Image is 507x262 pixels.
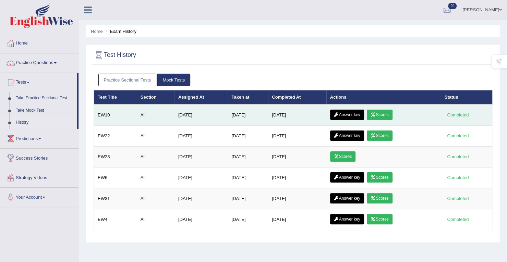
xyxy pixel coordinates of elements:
[367,130,392,141] a: Scores
[441,90,492,104] th: Status
[0,34,79,51] a: Home
[228,104,268,126] td: [DATE]
[268,209,326,230] td: [DATE]
[326,90,441,104] th: Actions
[0,53,79,71] a: Practice Questions
[0,168,79,185] a: Strategy Videos
[94,50,136,60] h2: Test History
[174,209,228,230] td: [DATE]
[137,90,174,104] th: Section
[330,214,364,224] a: Answer key
[0,188,79,205] a: Your Account
[228,167,268,188] td: [DATE]
[174,188,228,209] td: [DATE]
[330,172,364,183] a: Answer key
[0,73,77,90] a: Tests
[98,74,157,86] a: Practice Sectional Tests
[330,193,364,203] a: Answer key
[94,209,137,230] td: EW4
[268,147,326,167] td: [DATE]
[330,130,364,141] a: Answer key
[174,126,228,147] td: [DATE]
[0,129,79,146] a: Predictions
[0,149,79,166] a: Success Stories
[268,188,326,209] td: [DATE]
[137,147,174,167] td: All
[174,90,228,104] th: Assigned At
[228,209,268,230] td: [DATE]
[94,188,137,209] td: EW31
[137,104,174,126] td: All
[445,132,471,139] div: Completed
[228,147,268,167] td: [DATE]
[94,90,137,104] th: Test Title
[137,126,174,147] td: All
[445,153,471,160] div: Completed
[157,74,190,86] a: Mock Tests
[367,214,392,224] a: Scores
[330,110,364,120] a: Answer key
[137,209,174,230] td: All
[91,29,103,34] a: Home
[330,151,355,162] a: Scores
[228,188,268,209] td: [DATE]
[228,90,268,104] th: Taken at
[174,167,228,188] td: [DATE]
[94,104,137,126] td: EW10
[448,3,457,9] span: 29
[13,104,77,117] a: Take Mock Test
[445,195,471,202] div: Completed
[94,167,137,188] td: EW6
[367,110,392,120] a: Scores
[367,172,392,183] a: Scores
[13,116,77,129] a: History
[367,193,392,203] a: Scores
[137,167,174,188] td: All
[94,147,137,167] td: EW23
[268,126,326,147] td: [DATE]
[445,174,471,181] div: Completed
[174,104,228,126] td: [DATE]
[104,28,136,35] li: Exam History
[137,188,174,209] td: All
[94,126,137,147] td: EW22
[268,167,326,188] td: [DATE]
[445,111,471,118] div: Completed
[228,126,268,147] td: [DATE]
[268,90,326,104] th: Completed At
[174,147,228,167] td: [DATE]
[13,92,77,104] a: Take Practice Sectional Test
[445,216,471,223] div: Completed
[268,104,326,126] td: [DATE]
